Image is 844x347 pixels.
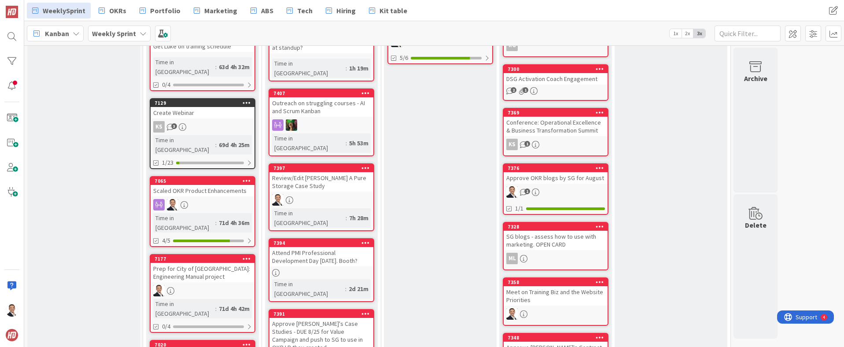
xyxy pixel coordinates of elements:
div: 7376 [508,165,608,171]
img: Visit kanbanzone.com [6,6,18,18]
span: OKRs [109,5,126,16]
div: Time in [GEOGRAPHIC_DATA] [272,133,346,153]
span: 1/1 [515,204,523,213]
div: 69d 4h 25m [217,140,252,150]
div: 7328 [508,224,608,230]
div: 7369Conference: Operational Excellence & Business Transformation Summit [504,109,608,136]
div: 63d 4h 32m [217,62,252,72]
div: Time in [GEOGRAPHIC_DATA] [272,279,345,299]
input: Quick Filter... [715,26,781,41]
span: 1/23 [162,158,173,167]
div: Scaled OKR Product Enhancements [151,185,254,196]
a: WeeklySprint [27,3,91,18]
div: SG blogs - assess how to use with marketing. OPEN CARD [504,231,608,250]
div: 7h 28m [347,213,371,223]
div: 1h 19m [347,63,371,73]
div: 7177 [155,256,254,262]
div: DSG Activation Coach Engagement [504,73,608,85]
span: : [346,63,347,73]
div: 7065 [151,177,254,185]
div: Outreach on struggling courses - AI and Scrum Kanban [269,97,373,117]
div: Time in [GEOGRAPHIC_DATA] [272,59,346,78]
a: 7177Prep for City of [GEOGRAPHIC_DATA]: Engineering Manual projectSLTime in [GEOGRAPHIC_DATA]:71d... [150,254,255,333]
div: 71d 4h 42m [217,304,252,314]
span: ABS [261,5,273,16]
span: 5/6 [400,53,408,63]
a: Hiring [321,3,361,18]
div: 7394 [269,239,373,247]
span: : [215,62,217,72]
img: SL [506,308,518,320]
a: 7065Scaled OKR Product EnhancementsSLTime in [GEOGRAPHIC_DATA]:71d 4h 36m4/5 [150,176,255,247]
a: 7369Conference: Operational Excellence & Business Transformation SummitKS [503,108,608,156]
span: 1x [670,29,682,38]
div: 7358 [504,278,608,286]
a: Tech [281,3,318,18]
div: SL [269,119,373,131]
span: 0/4 [162,322,170,331]
span: Kanban [45,28,69,39]
span: 2 [511,87,516,93]
div: Create Webinar [151,107,254,118]
span: : [215,304,217,314]
img: avatar [6,329,18,341]
div: Time in [GEOGRAPHIC_DATA] [153,57,215,77]
span: 3 [171,123,177,129]
img: SL [167,199,178,210]
div: Conference: Operational Excellence & Business Transformation Summit [504,117,608,136]
div: 7129 [155,100,254,106]
a: Marketing [188,3,243,18]
div: KS [506,139,518,150]
div: 7369 [504,109,608,117]
a: 7397Review/Edit [PERSON_NAME] A Pure Storage Case StudySLTime in [GEOGRAPHIC_DATA]:7h 28m [269,163,374,231]
span: : [345,284,346,294]
div: 7300 [508,66,608,72]
div: 2d 21m [346,284,371,294]
a: 7358Meet on Training Biz and the Website PrioritiesSL [503,277,608,326]
a: OKRs [93,3,132,18]
div: 7391 [269,310,373,318]
a: 7300DSG Activation Coach Engagement [503,64,608,101]
span: : [215,140,217,150]
div: 7177 [151,255,254,263]
div: 7358Meet on Training Biz and the Website Priorities [504,278,608,306]
div: KS [504,139,608,150]
div: 7369 [508,110,608,116]
div: 7407 [273,90,373,96]
div: 7397 [273,165,373,171]
a: ABS [245,3,279,18]
span: : [215,218,217,228]
div: 7065 [155,178,254,184]
div: 7394 [273,240,373,246]
div: Approve OKR blogs by SG for August [504,172,608,184]
span: 4/5 [162,236,170,245]
a: Snitcher Trial - Cam to sign up [DATE] for Trial and report on findings daily at standup?Time in ... [269,17,374,81]
div: 7328SG blogs - assess how to use with marketing. OPEN CARD [504,223,608,250]
a: 7328SG blogs - assess how to use with marketing. OPEN CARDML [503,222,608,270]
div: 7129 [151,99,254,107]
a: Portfolio [134,3,186,18]
span: 0/4 [162,80,170,89]
span: Marketing [204,5,237,16]
div: SL [151,199,254,210]
div: 7391 [273,311,373,317]
div: 7300 [504,65,608,73]
span: Hiring [336,5,356,16]
span: 1 [523,87,528,93]
a: 7394Attend PMI Professional Development Day [DATE]. Booth?Time in [GEOGRAPHIC_DATA]:2d 21m [269,238,374,302]
div: 7129Create Webinar [151,99,254,118]
div: 7358 [508,279,608,285]
div: Review/Edit [PERSON_NAME] A Pure Storage Case Study [269,172,373,192]
span: 1 [524,188,530,194]
b: Weekly Sprint [92,29,136,38]
div: SL [269,194,373,206]
img: SL [272,194,284,206]
img: SL [153,285,165,296]
a: 7129Create WebinarKSTime in [GEOGRAPHIC_DATA]:69d 4h 25m1/23 [150,98,255,169]
span: : [346,138,347,148]
a: 7407Outreach on struggling courses - AI and Scrum KanbanSLTime in [GEOGRAPHIC_DATA]:5h 53m [269,89,374,156]
div: Get Luke on training schedule [151,41,254,52]
div: 7300DSG Activation Coach Engagement [504,65,608,85]
div: 7376Approve OKR blogs by SG for August [504,164,608,184]
div: Meet on Training Biz and the Website Priorities [504,286,608,306]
